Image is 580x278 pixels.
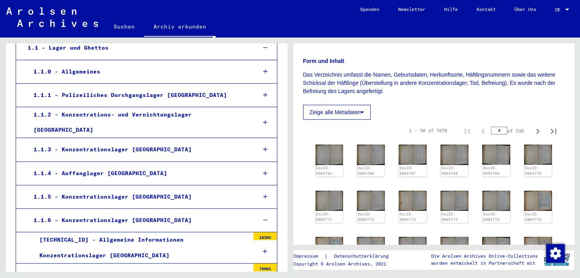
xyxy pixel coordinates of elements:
[28,189,250,204] div: 1.1.5 - Konzentrationslager [GEOGRAPHIC_DATA]
[253,232,277,240] div: 18385
[28,142,250,157] div: 1.1.3 - Konzentrationslager [GEOGRAPHIC_DATA]
[400,166,416,176] a: DocID: 9904767
[524,145,552,165] img: 001.jpg
[316,237,343,257] img: 001.jpg
[475,123,491,138] button: Previous page
[104,17,144,36] a: Suchen
[399,237,427,257] img: 001.jpg
[546,244,564,262] div: Zustimmung ändern
[28,88,250,103] div: 1.1.1 - Polizeiliches Durchgangslager [GEOGRAPHIC_DATA]
[293,252,324,260] a: Impressum
[524,237,552,257] img: 001.jpg
[358,212,374,222] a: DocID: 9904772
[28,166,250,181] div: 1.1.4 - Auffanglager [GEOGRAPHIC_DATA]
[524,191,552,211] img: 001.jpg
[546,244,565,263] img: Zustimmung ändern
[409,127,447,134] div: 1 – 30 of 7076
[28,64,250,79] div: 1.1.0 - Allgemeines
[555,7,564,13] span: DE
[525,212,541,222] a: DocID: 9904776
[303,71,565,95] p: Das Verzeichnis umfasst die Namen, Geburtsdaten, Herkunftsorte, Häftlingsnummern sowie das weiter...
[28,107,250,138] div: 1.1.2 - Konzentrations- und Vernichtungslager [GEOGRAPHIC_DATA]
[328,252,398,260] a: Datenschutzerklärung
[357,237,385,257] img: 001.jpg
[316,191,343,211] img: 001.jpg
[303,105,371,120] button: Zeige alle Metadaten
[441,212,458,222] a: DocID: 9904774
[530,123,546,138] button: Next page
[34,232,250,263] div: [TECHNICAL_ID] - Allgemeine Informationen Konzentrationslager [GEOGRAPHIC_DATA]
[357,145,385,165] img: 001.jpg
[482,237,510,257] img: 001.jpg
[316,212,332,222] a: DocID: 9904771
[482,145,510,165] img: 001.jpg
[316,166,332,176] a: DocID: 9904761
[441,191,468,211] img: 001.jpg
[358,166,374,176] a: DocID: 9904766
[316,145,343,165] img: 001.jpg
[293,252,398,260] div: |
[253,264,277,271] div: 76061
[28,213,250,228] div: 1.1.6 - Konzentrationslager [GEOGRAPHIC_DATA]
[525,166,541,176] a: DocID: 9904770
[431,253,538,260] p: Die Arolsen Archives Online-Collections
[483,166,500,176] a: DocID: 9904769
[357,191,385,211] img: 001.jpg
[399,191,427,211] img: 001.jpg
[441,237,468,257] img: 001.jpg
[399,145,427,165] img: 001.jpg
[400,212,416,222] a: DocID: 9904773
[483,212,500,222] a: DocID: 9904775
[293,260,398,267] p: Copyright © Arolsen Archives, 2021
[460,123,475,138] button: First page
[542,250,571,269] img: yv_logo.png
[482,191,510,211] img: 001.jpg
[22,40,250,56] div: 1.1 - Lager und Ghettos
[491,127,530,135] div: of 236
[441,145,468,165] img: 001.jpg
[546,123,561,138] button: Last page
[6,7,98,27] img: Arolsen_neg.svg
[303,58,344,64] b: Form und Inhalt
[431,260,538,267] p: wurden entwickelt in Partnerschaft mit
[441,166,458,176] a: DocID: 9904768
[144,17,216,38] a: Archiv erkunden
